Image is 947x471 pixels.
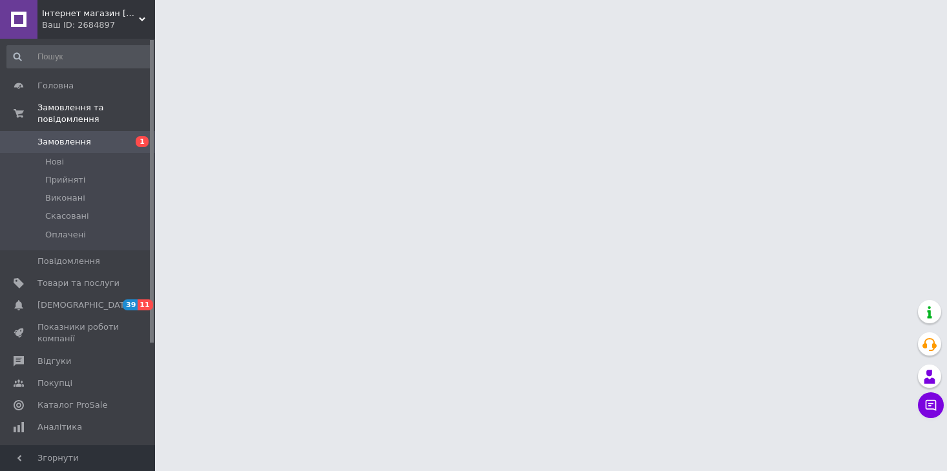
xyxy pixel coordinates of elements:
span: Головна [37,80,74,92]
span: Виконані [45,192,85,204]
span: Аналітика [37,421,82,433]
span: 11 [138,299,152,310]
span: [DEMOGRAPHIC_DATA] [37,299,133,311]
span: Товари та послуги [37,277,120,289]
span: Замовлення та повідомлення [37,102,155,125]
span: Повідомлення [37,256,100,267]
span: Інструменти веб-майстра та SEO [37,443,120,466]
span: Нові [45,156,64,168]
div: Ваш ID: 2684897 [42,19,155,31]
span: Прийняті [45,174,85,186]
span: Скасовані [45,210,89,222]
span: Відгуки [37,356,71,367]
span: Покупці [37,377,72,389]
span: 1 [136,136,149,147]
span: Оплачені [45,229,86,241]
input: Пошук [6,45,152,68]
span: Каталог ProSale [37,399,107,411]
span: Замовлення [37,136,91,148]
span: Інтернет магазин Danchenko [42,8,139,19]
span: 39 [123,299,138,310]
button: Чат з покупцем [918,392,944,418]
span: Показники роботи компанії [37,321,120,345]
